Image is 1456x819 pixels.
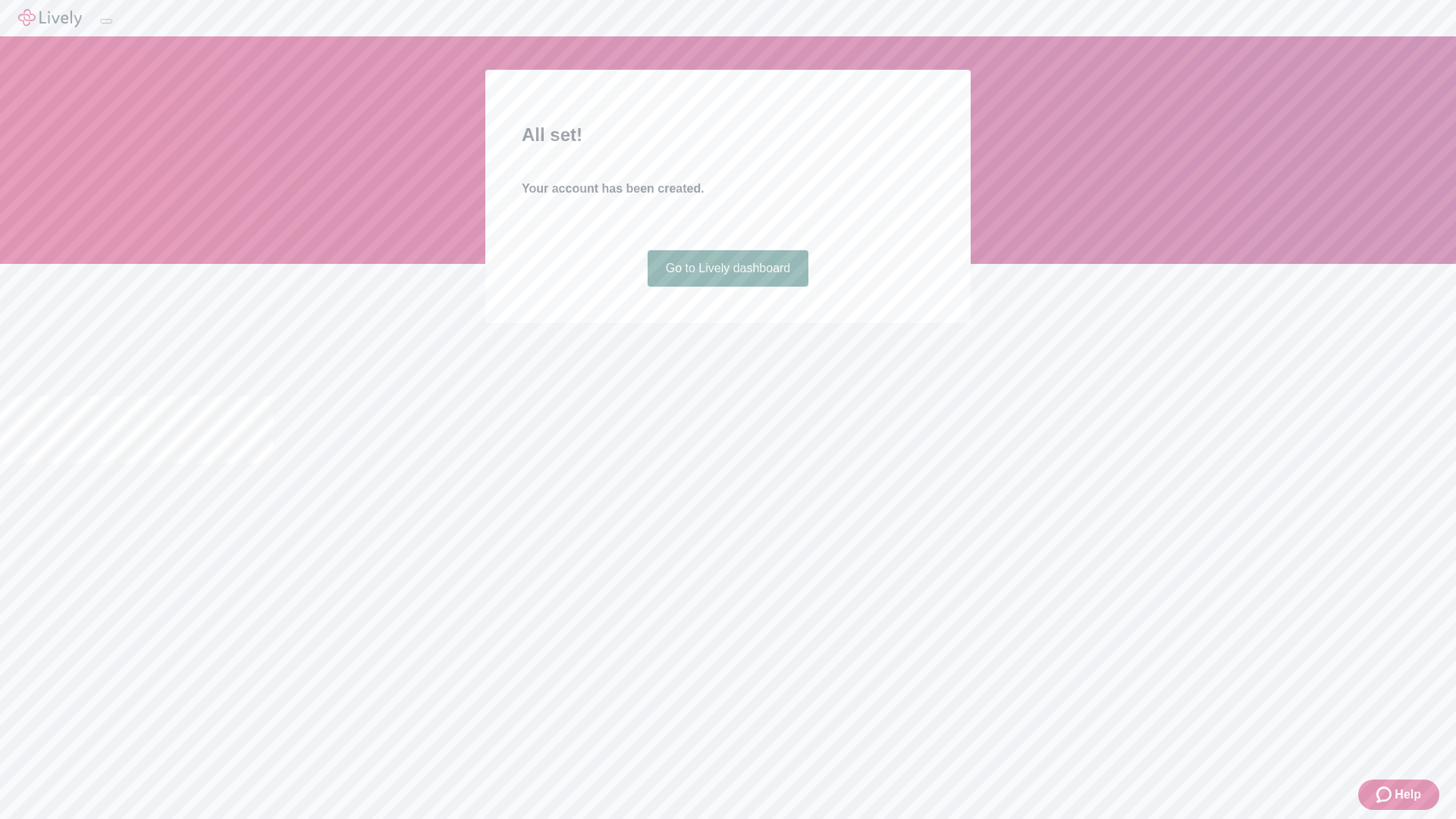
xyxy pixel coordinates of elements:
[522,180,934,198] h4: Your account has been created.
[1376,786,1395,804] svg: Zendesk support icon
[18,9,82,27] img: Lively
[648,250,809,287] a: Go to Lively dashboard
[100,19,112,24] button: Log out
[1358,780,1439,810] button: Zendesk support iconHelp
[522,121,934,149] h2: All set!
[1395,786,1421,804] span: Help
